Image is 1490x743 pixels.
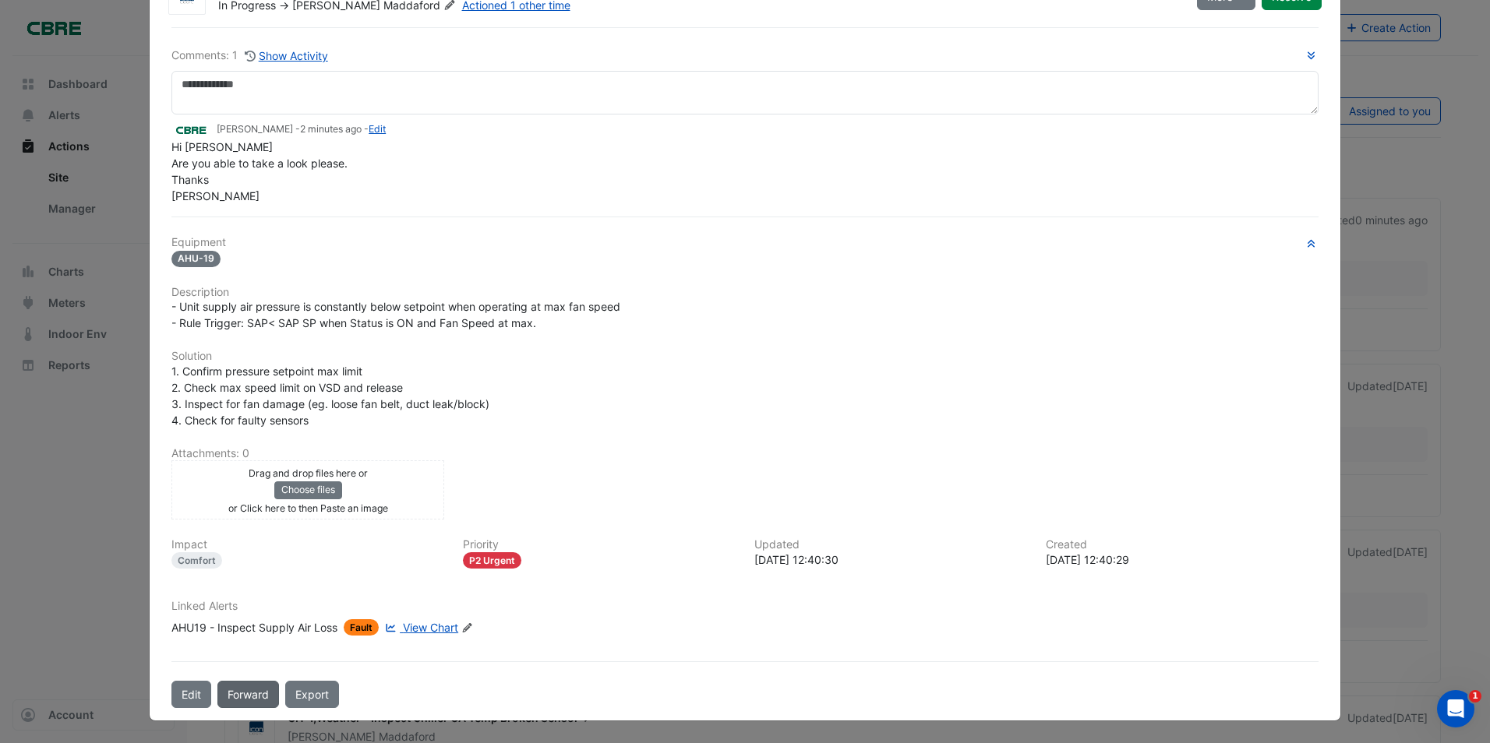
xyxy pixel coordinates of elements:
[754,551,1027,568] div: [DATE] 12:40:30
[1469,690,1481,703] span: 1
[344,619,379,636] span: Fault
[244,47,329,65] button: Show Activity
[274,481,342,498] button: Choose files
[382,619,458,636] a: View Chart
[369,123,386,135] a: Edit
[228,502,388,514] small: or Click here to then Paste an image
[171,350,1319,363] h6: Solution
[217,122,386,136] small: [PERSON_NAME] - -
[171,47,329,65] div: Comments: 1
[461,622,473,634] fa-icon: Edit Linked Alerts
[754,538,1027,551] h6: Updated
[171,600,1319,613] h6: Linked Alerts
[1046,551,1319,568] div: [DATE] 12:40:29
[171,447,1319,460] h6: Attachments: 0
[171,364,489,427] span: 1. Confirm pressure setpoint max limit 2. Check max speed limit on VSD and release 3. Inspect for...
[171,236,1319,249] h6: Equipment
[171,552,222,569] div: Comfort
[463,552,521,569] div: P2 Urgent
[1046,538,1319,551] h6: Created
[171,121,210,139] img: CBRE Charter Hall
[403,621,458,634] span: View Chart
[249,467,368,479] small: Drag and drop files here or
[1437,690,1474,727] iframe: Intercom live chat
[463,538,736,551] h6: Priority
[171,286,1319,299] h6: Description
[171,251,221,267] span: AHU-19
[285,681,339,708] a: Export
[171,538,444,551] h6: Impact
[217,681,279,708] button: Forward
[171,681,211,708] button: Edit
[171,140,348,202] span: Hi [PERSON_NAME] Are you able to take a look please. Thanks [PERSON_NAME]
[300,123,362,135] span: 2025-08-15 12:40:30
[171,619,337,636] div: AHU19 - Inspect Supply Air Loss
[171,300,620,329] span: - Unit supply air pressure is constantly below setpoint when operating at max fan speed - Rule Tr...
